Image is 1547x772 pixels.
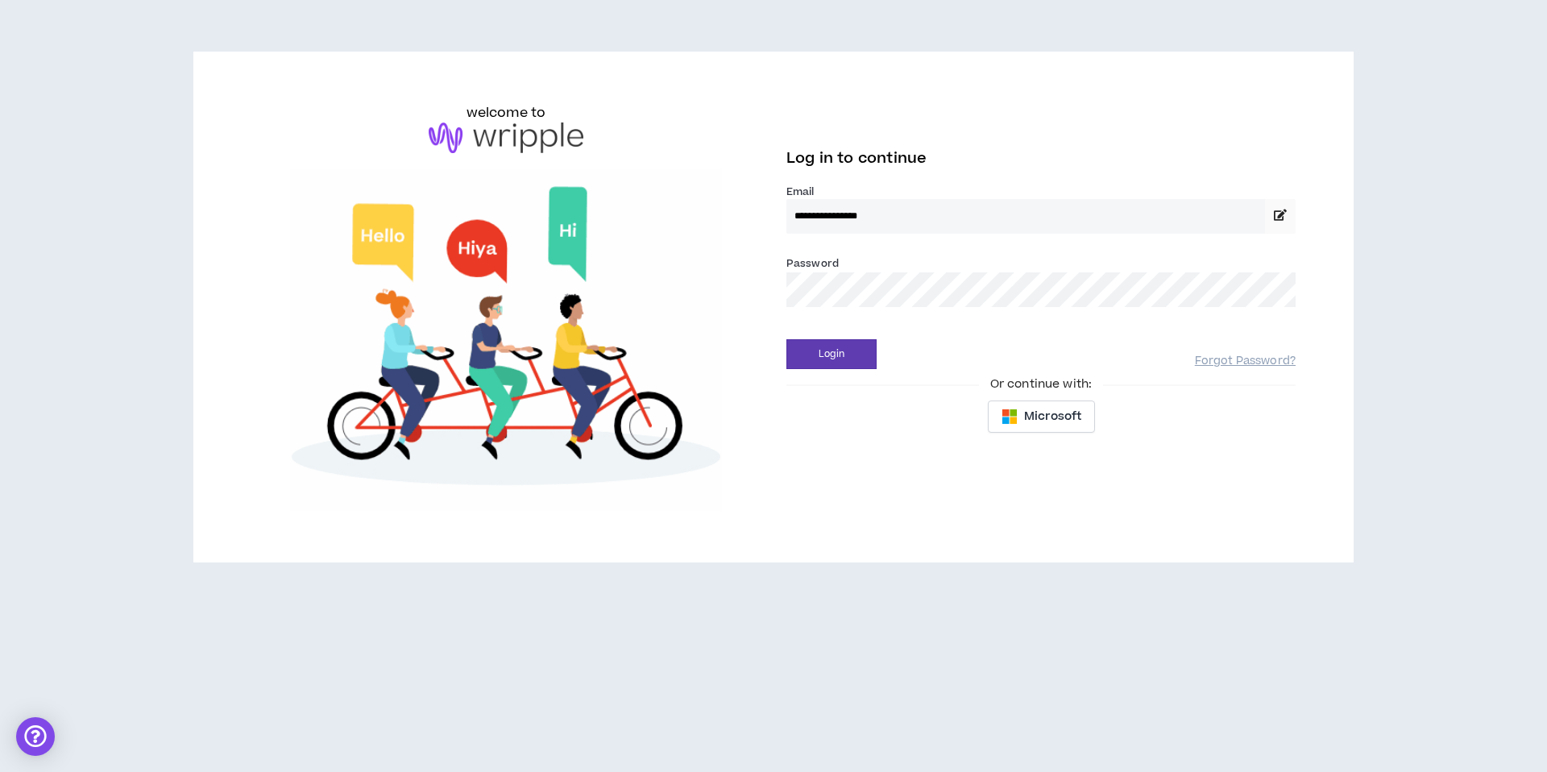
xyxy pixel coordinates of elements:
button: Microsoft [988,401,1095,433]
span: Log in to continue [786,148,927,168]
div: Open Intercom Messenger [16,717,55,756]
h6: welcome to [467,103,546,122]
label: Email [786,185,1296,199]
button: Login [786,339,877,369]
img: Welcome to Wripple [251,169,761,511]
span: Or continue with: [979,376,1103,393]
img: logo-brand.png [429,122,583,153]
a: Forgot Password? [1195,354,1296,369]
label: Password [786,256,839,271]
span: Microsoft [1024,408,1081,425]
